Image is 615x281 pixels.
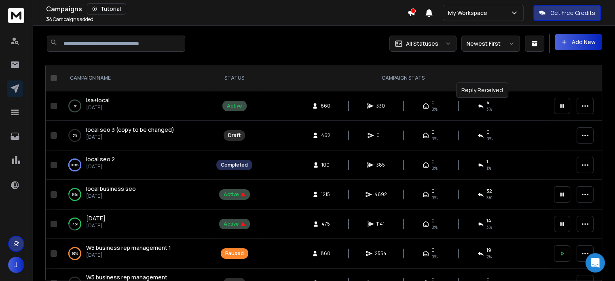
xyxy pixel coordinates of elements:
[321,162,330,168] span: 100
[431,99,435,106] span: 0
[257,65,549,91] th: CAMPAIGN STATS
[486,194,492,201] span: 3 %
[550,9,595,17] p: Get Free Credits
[486,254,492,260] span: 2 %
[406,40,438,48] p: All Statuses
[72,220,78,228] p: 70 %
[86,214,106,222] a: [DATE]
[86,185,136,192] span: local business seo
[585,253,605,273] div: Open Intercom Messenger
[431,188,435,194] span: 0
[225,250,244,257] div: Paused
[486,129,490,135] span: 0
[60,239,211,268] td: 99%W5 business rep management 1[DATE]
[86,252,171,258] p: [DATE]
[486,218,491,224] span: 14
[60,65,211,91] th: CAMPAIGN NAME
[431,218,435,224] span: 0
[46,16,52,23] span: 34
[486,247,491,254] span: 19
[486,99,490,106] span: 4
[486,224,492,230] span: 3 %
[8,257,24,273] button: J
[486,165,491,171] span: 1 %
[224,221,245,227] div: Active
[72,190,78,199] p: 91 %
[376,162,385,168] span: 385
[228,132,241,139] div: Draft
[86,244,171,251] span: W5 business rep management 1
[456,82,508,98] div: Reply Received
[431,224,437,230] span: 0%
[60,150,211,180] td: 100%local seo 2[DATE]
[461,36,520,52] button: Newest First
[86,273,167,281] span: W5 business rep management
[375,250,387,257] span: 2554
[486,188,492,194] span: 32
[72,249,78,258] p: 99 %
[376,132,385,139] span: 0
[486,106,492,112] span: 3 %
[46,3,407,15] div: Campaigns
[448,9,490,17] p: My Workspace
[321,132,330,139] span: 462
[431,129,435,135] span: 0
[486,135,492,142] span: 0%
[431,254,437,260] span: 0%
[486,158,488,165] span: 1
[86,134,174,140] p: [DATE]
[60,180,211,209] td: 91%local business seo[DATE]
[431,106,437,112] span: 0%
[431,165,437,171] span: 0%
[87,3,126,15] button: Tutorial
[73,102,77,110] p: 0 %
[86,193,136,199] p: [DATE]
[86,126,174,134] a: local seo 3 (copy to be changed)
[86,104,110,111] p: [DATE]
[321,103,330,109] span: 860
[321,191,330,198] span: 1215
[86,222,106,229] p: [DATE]
[60,91,211,121] td: 0%lsa+local[DATE]
[60,121,211,150] td: 0%local seo 3 (copy to be changed)[DATE]
[60,209,211,239] td: 70%[DATE][DATE]
[533,5,601,21] button: Get Free Credits
[431,194,437,201] span: 0%
[227,103,242,109] div: Active
[86,163,115,170] p: [DATE]
[224,191,245,198] div: Active
[431,247,435,254] span: 0
[86,96,110,104] a: lsa+local
[86,155,115,163] a: local seo 2
[374,191,387,198] span: 4692
[555,34,602,50] button: Add New
[321,250,330,257] span: 860
[431,158,435,165] span: 0
[376,103,385,109] span: 330
[86,244,171,252] a: W5 business rep management 1
[73,131,77,139] p: 0 %
[321,221,330,227] span: 475
[221,162,248,168] div: Completed
[71,161,78,169] p: 100 %
[46,16,93,23] p: Campaigns added
[86,185,136,193] a: local business seo
[431,135,437,142] span: 0%
[86,126,174,133] span: local seo 3 (copy to be changed)
[211,65,257,91] th: STATUS
[376,221,385,227] span: 1141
